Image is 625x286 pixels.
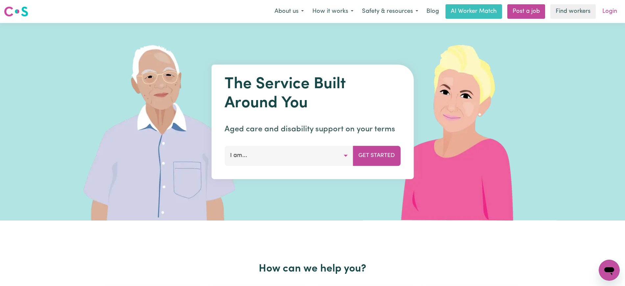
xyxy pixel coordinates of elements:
iframe: Button to launch messaging window [599,260,620,281]
a: Careseekers logo [4,4,28,19]
button: About us [270,5,308,18]
button: How it works [308,5,358,18]
a: Find workers [550,4,596,19]
p: Aged care and disability support on your terms [225,123,400,135]
button: Safety & resources [358,5,422,18]
a: Login [598,4,621,19]
h2: How can we help you? [100,263,526,275]
img: Careseekers logo [4,6,28,17]
button: I am... [225,146,353,166]
a: AI Worker Match [445,4,502,19]
button: Get Started [353,146,400,166]
h1: The Service Built Around You [225,75,400,113]
a: Post a job [507,4,545,19]
a: Blog [422,4,443,19]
